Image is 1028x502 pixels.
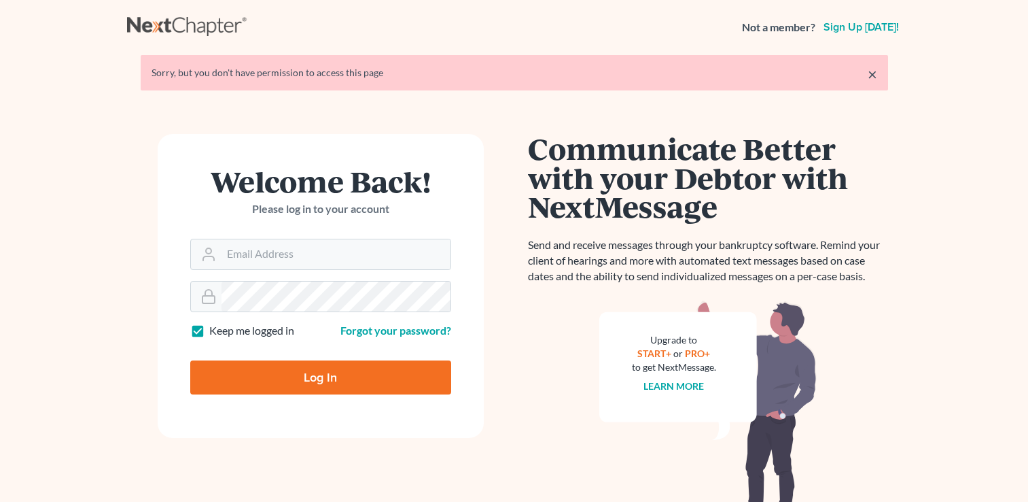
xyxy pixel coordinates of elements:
strong: Not a member? [742,20,815,35]
a: Sign up [DATE]! [821,22,902,33]
a: PRO+ [685,348,710,359]
label: Keep me logged in [209,323,294,339]
div: to get NextMessage. [632,361,716,374]
h1: Welcome Back! [190,167,451,196]
p: Please log in to your account [190,201,451,217]
a: START+ [637,348,671,359]
h1: Communicate Better with your Debtor with NextMessage [528,134,888,221]
a: Forgot your password? [340,324,451,337]
span: or [673,348,683,359]
a: Learn more [643,380,704,392]
div: Sorry, but you don't have permission to access this page [152,66,877,80]
input: Email Address [221,239,450,269]
p: Send and receive messages through your bankruptcy software. Remind your client of hearings and mo... [528,237,888,284]
input: Log In [190,361,451,395]
div: Upgrade to [632,333,716,347]
a: × [868,66,877,82]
